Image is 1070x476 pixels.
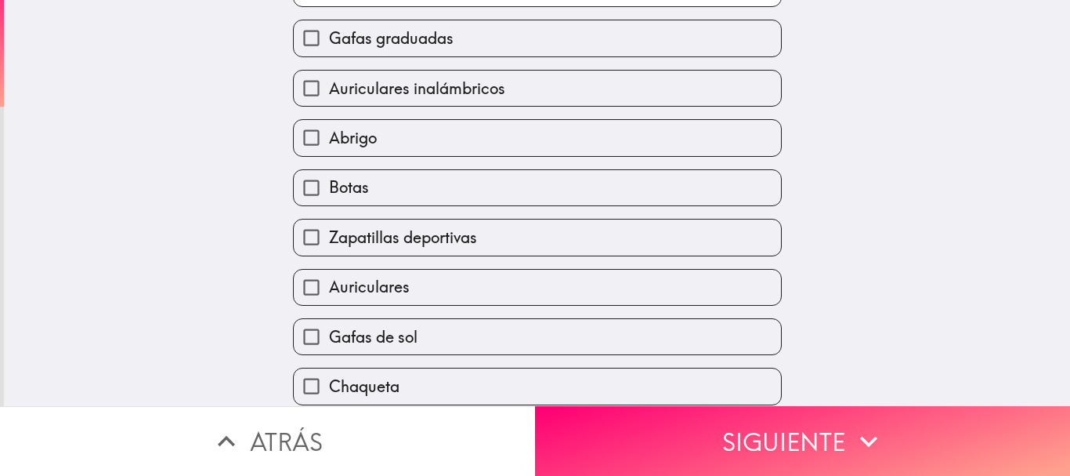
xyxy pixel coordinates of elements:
[294,319,781,354] button: Gafas de sol
[294,20,781,56] button: Gafas graduadas
[294,270,781,305] button: Auriculares
[329,27,454,49] span: Gafas graduadas
[329,326,418,348] span: Gafas de sol
[294,120,781,155] button: Abrigo
[329,276,410,298] span: Auriculares
[294,369,781,404] button: Chaqueta
[329,176,369,198] span: Botas
[329,127,377,149] span: Abrigo
[329,376,399,398] span: Chaqueta
[294,220,781,255] button: Zapatillas deportivas
[294,170,781,205] button: Botas
[294,71,781,106] button: Auriculares inalámbricos
[329,227,477,249] span: Zapatillas deportivas
[535,406,1070,476] button: Siguiente
[329,78,505,100] span: Auriculares inalámbricos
